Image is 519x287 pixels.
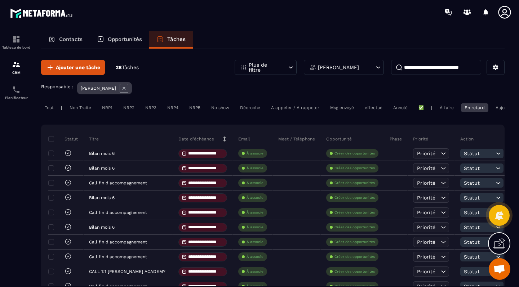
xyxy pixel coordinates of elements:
[334,180,375,185] p: Créer des opportunités
[12,85,21,94] img: scheduler
[431,105,432,110] p: |
[489,258,510,280] div: Ouvrir le chat
[208,103,233,112] div: No show
[41,60,105,75] button: Ajouter une tâche
[247,210,263,215] p: À associe
[417,195,435,201] span: Priorité
[56,64,100,71] span: Ajouter une tâche
[89,254,147,259] p: Call fin d'accompagnement
[50,136,78,142] p: Statut
[41,103,57,112] div: Tout
[149,31,193,49] a: Tâches
[464,269,494,274] span: Statut
[417,180,435,186] span: Priorité
[413,136,428,142] p: Priorité
[334,166,375,171] p: Créer des opportunités
[464,254,494,260] span: Statut
[464,239,494,245] span: Statut
[390,136,402,142] p: Phase
[417,254,435,260] span: Priorité
[186,103,204,112] div: NRP5
[436,103,457,112] div: À faire
[334,151,375,156] p: Créer des opportunités
[238,136,250,142] p: Email
[247,239,263,245] p: À associe
[2,45,31,49] p: Tableau de bord
[390,103,411,112] div: Annulé
[10,6,75,20] img: logo
[2,55,31,80] a: formationformationCRM
[2,96,31,100] p: Planificateur
[334,210,375,215] p: Créer des opportunités
[278,136,315,142] p: Meet / Téléphone
[461,103,488,112] div: En retard
[116,64,139,71] p: 28
[108,36,142,42] p: Opportunités
[61,105,62,110] p: |
[2,80,31,105] a: schedulerschedulerPlanificateur
[247,151,263,156] p: À associe
[417,210,435,215] span: Priorité
[89,180,147,185] p: Call fin d'accompagnement
[178,136,214,142] p: Date d’échéance
[120,103,138,112] div: NRP2
[415,103,427,112] div: ✅
[142,103,160,112] div: NRP3
[98,103,116,112] div: NRP1
[12,35,21,44] img: formation
[247,180,263,185] p: À associe
[2,71,31,75] p: CRM
[66,103,95,112] div: Non Traité
[327,103,358,112] div: Msg envoyé
[464,224,494,230] span: Statut
[464,195,494,201] span: Statut
[89,136,99,142] p: Titre
[2,30,31,55] a: formationformationTableau de bord
[41,31,90,49] a: Contacts
[247,195,263,200] p: À associe
[334,239,375,245] p: Créer des opportunités
[334,225,375,230] p: Créer des opportunités
[417,269,435,274] span: Priorité
[164,103,182,112] div: NRP4
[464,165,494,171] span: Statut
[417,151,435,156] span: Priorité
[460,136,474,142] p: Action
[247,166,263,171] p: À associe
[122,64,139,70] span: Tâches
[167,36,186,42] p: Tâches
[464,180,494,186] span: Statut
[334,195,375,200] p: Créer des opportunités
[417,165,435,171] span: Priorité
[417,239,435,245] span: Priorité
[89,151,115,156] p: Bilan mois 6
[247,254,263,259] p: À associe
[89,166,115,171] p: Bilan mois 6
[89,195,115,200] p: Bilan mois 6
[464,210,494,215] span: Statut
[464,151,494,156] span: Statut
[318,65,359,70] p: [PERSON_NAME]
[12,60,21,69] img: formation
[89,239,147,245] p: Call fin d'accompagnement
[236,103,264,112] div: Décroché
[247,225,263,230] p: À associe
[334,269,375,274] p: Créer des opportunités
[334,254,375,259] p: Créer des opportunités
[417,224,435,230] span: Priorité
[267,103,323,112] div: A appeler / A rappeler
[90,31,149,49] a: Opportunités
[89,269,165,274] p: CALL 1:1 [PERSON_NAME] ACADEMY
[89,210,147,215] p: Call fin d'accompagnement
[247,269,263,274] p: À associe
[59,36,83,42] p: Contacts
[249,62,280,72] p: Plus de filtre
[41,84,74,89] p: Responsable :
[81,86,116,91] p: [PERSON_NAME]
[361,103,386,112] div: effectué
[89,225,115,230] p: Bilan mois 6
[326,136,352,142] p: Opportunité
